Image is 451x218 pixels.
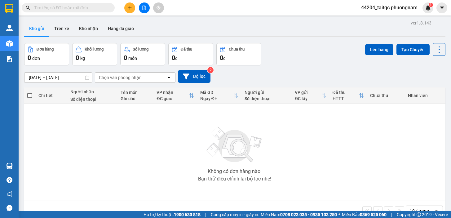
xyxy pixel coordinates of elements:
[261,211,337,218] span: Miền Nam
[208,169,262,174] div: Không có đơn hàng nào.
[153,2,164,13] button: aim
[211,211,259,218] span: Cung cấp máy in - giấy in:
[121,96,151,101] div: Ghi chú
[24,73,92,82] input: Select a date range.
[142,6,146,10] span: file-add
[85,47,104,51] div: Khối lượng
[124,54,127,61] span: 0
[103,21,139,36] button: Hàng đã giao
[124,2,135,13] button: plus
[408,93,442,98] div: Nhân viên
[6,40,13,47] img: warehouse-icon
[295,96,321,101] div: ĐC lấy
[425,5,431,11] img: icon-new-feature
[439,5,445,11] span: caret-down
[7,191,12,197] span: notification
[174,212,201,217] strong: 1900 633 818
[365,44,393,55] button: Lên hàng
[338,213,340,216] span: ⚪️
[74,21,103,36] button: Kho nhận
[38,93,64,98] div: Chi tiết
[34,4,107,11] input: Tìm tên, số ĐT hoặc mã đơn
[430,3,432,7] span: 1
[32,56,40,61] span: đơn
[99,74,142,81] div: Chọn văn phòng nhận
[144,211,201,218] span: Hỗ trợ kỹ thuật:
[76,54,79,61] span: 0
[280,212,337,217] strong: 0708 023 035 - 0935 103 250
[139,2,150,13] button: file-add
[157,90,189,95] div: VP nhận
[7,205,12,211] span: message
[370,93,402,98] div: Chưa thu
[156,6,161,10] span: aim
[333,90,359,95] div: Đã thu
[197,87,242,104] th: Toggle SortBy
[166,75,171,80] svg: open
[49,21,74,36] button: Trên xe
[120,43,165,65] button: Số lượng0món
[24,21,49,36] button: Kho gửi
[128,56,137,61] span: món
[175,56,178,61] span: đ
[121,90,151,95] div: Tên món
[70,89,114,94] div: Người nhận
[204,123,266,167] img: svg+xml;base64,PHN2ZyBjbGFzcz0ibGlzdC1wbHVnX19zdmciIHhtbG5zPSJodHRwOi8vd3d3LnczLm9yZy8yMDAwL3N2Zy...
[157,96,189,101] div: ĐC giao
[245,90,289,95] div: Người gửi
[220,54,223,61] span: 0
[391,211,392,218] span: |
[410,208,429,214] div: 10 / trang
[245,96,289,101] div: Số điện thoại
[26,6,30,10] span: search
[229,47,245,51] div: Chưa thu
[70,97,114,102] div: Số điện thoại
[356,4,422,11] span: 44204_taitqc.phuongnam
[429,3,433,7] sup: 1
[7,177,12,183] span: question-circle
[329,87,367,104] th: Toggle SortBy
[200,90,234,95] div: Mã GD
[181,47,192,51] div: Đã thu
[198,176,271,181] div: Bạn thử điều chỉnh lại bộ lọc nhé!
[6,25,13,31] img: warehouse-icon
[434,208,439,213] svg: open
[205,211,206,218] span: |
[37,47,54,51] div: Đơn hàng
[178,70,210,83] button: Bộ lọc
[411,20,431,26] div: ver 1.8.143
[223,56,226,61] span: đ
[216,43,261,65] button: Chưa thu0đ
[168,43,213,65] button: Đã thu0đ
[24,43,69,65] button: Đơn hàng0đơn
[333,96,359,101] div: HTTT
[172,54,175,61] span: 0
[342,211,387,218] span: Miền Bắc
[200,96,234,101] div: Ngày ĐH
[207,67,214,73] sup: 2
[128,6,132,10] span: plus
[5,4,13,13] img: logo-vxr
[80,56,85,61] span: kg
[72,43,117,65] button: Khối lượng0kg
[292,87,329,104] th: Toggle SortBy
[396,44,430,55] button: Tạo Chuyến
[295,90,321,95] div: VP gửi
[133,47,148,51] div: Số lượng
[417,212,421,217] span: copyright
[436,2,447,13] button: caret-down
[28,54,31,61] span: 0
[6,163,13,169] img: warehouse-icon
[360,212,387,217] strong: 0369 525 060
[6,56,13,62] img: solution-icon
[153,87,197,104] th: Toggle SortBy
